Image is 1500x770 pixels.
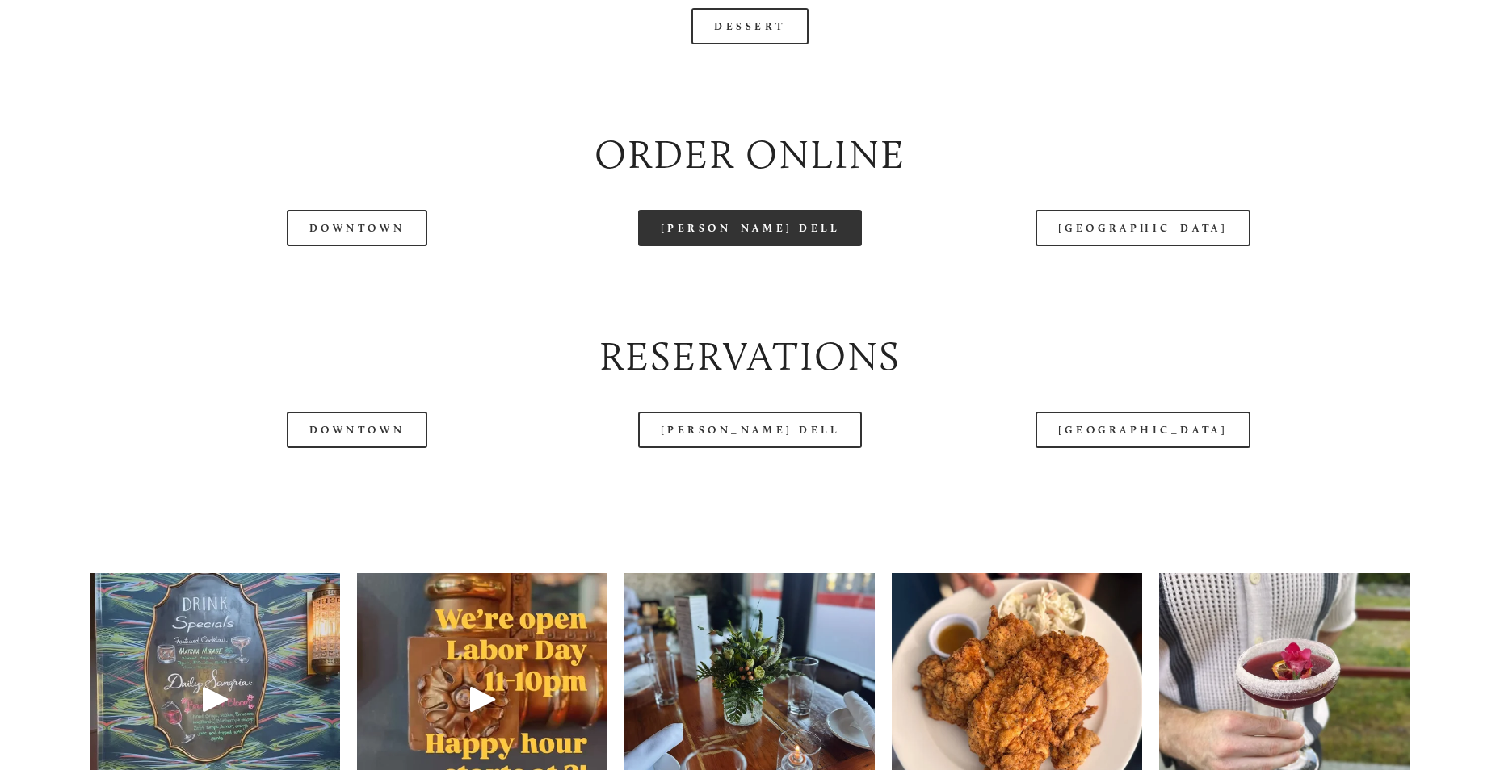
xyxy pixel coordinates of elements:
[638,412,863,448] a: [PERSON_NAME] Dell
[1036,412,1250,448] a: [GEOGRAPHIC_DATA]
[287,412,427,448] a: Downtown
[287,210,427,246] a: Downtown
[90,127,1410,182] h2: Order Online
[90,329,1410,384] h2: Reservations
[1036,210,1250,246] a: [GEOGRAPHIC_DATA]
[638,210,863,246] a: [PERSON_NAME] Dell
